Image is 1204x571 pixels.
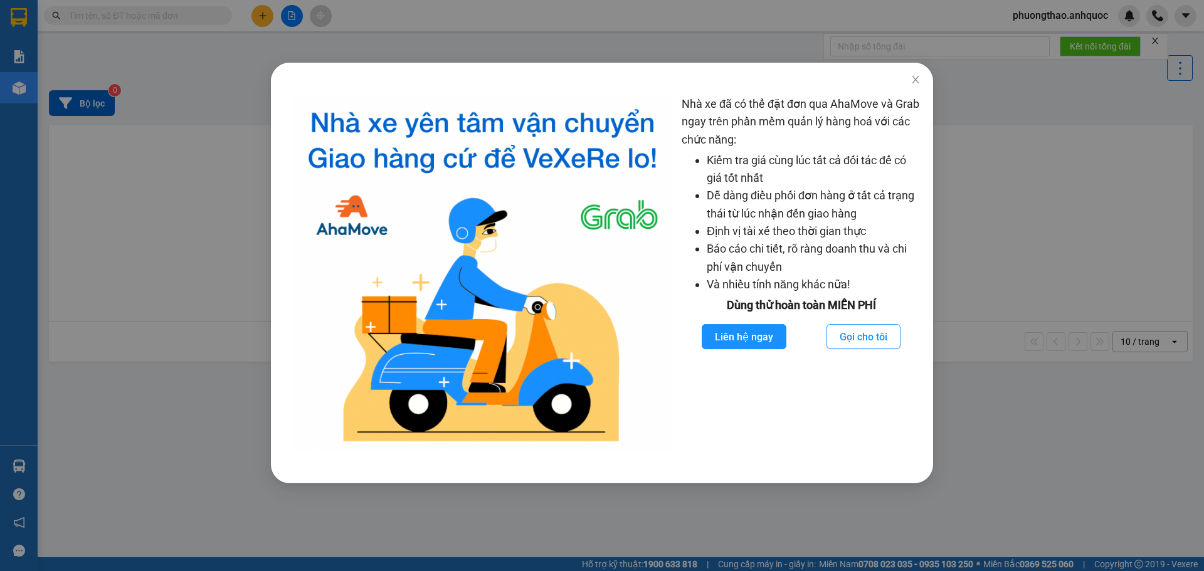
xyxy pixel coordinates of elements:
span: Liên hệ ngay [715,329,773,345]
div: Nhà xe đã có thể đặt đơn qua AhaMove và Grab ngay trên phần mềm quản lý hàng hoá với các chức năng: [682,95,921,452]
li: Kiểm tra giá cùng lúc tất cả đối tác để có giá tốt nhất [707,152,921,187]
button: Close [898,63,933,98]
li: Định vị tài xế theo thời gian thực [707,223,921,240]
span: Gọi cho tôi [840,329,887,345]
span: close [911,75,921,85]
button: Liên hệ ngay [702,324,786,349]
li: Dễ dàng điều phối đơn hàng ở tất cả trạng thái từ lúc nhận đến giao hàng [707,187,921,223]
li: Và nhiều tính năng khác nữa! [707,276,921,293]
li: Báo cáo chi tiết, rõ ràng doanh thu và chi phí vận chuyển [707,240,921,276]
div: Dùng thử hoàn toàn MIỄN PHÍ [682,296,921,314]
img: logo [293,95,672,452]
button: Gọi cho tôi [826,324,900,349]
